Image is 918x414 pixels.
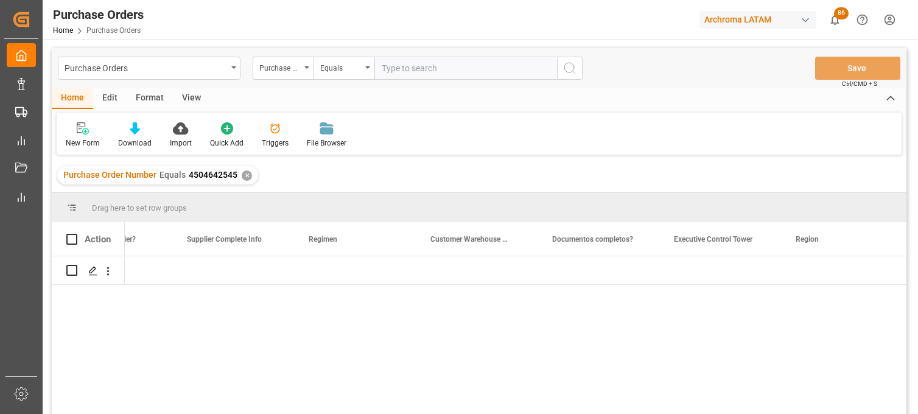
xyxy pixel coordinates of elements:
span: Ctrl/CMD + S [842,79,877,88]
div: Home [52,88,93,109]
button: show 86 new notifications [821,6,849,33]
span: Customer Warehouse Name [430,235,512,244]
span: 4504642545 [189,170,237,180]
div: View [173,88,210,109]
div: Archroma LATAM [699,11,816,29]
button: search button [557,57,583,80]
div: Import [170,138,192,149]
button: open menu [314,57,374,80]
span: Regimen [309,235,337,244]
button: Save [815,57,900,80]
div: Quick Add [210,138,244,149]
button: Archroma LATAM [699,8,821,31]
span: Supplier Complete Info [187,235,262,244]
div: Equals [320,60,362,74]
div: Purchase Orders [65,60,227,75]
div: Format [127,88,173,109]
span: Purchase Order Number [63,170,156,180]
div: Press SPACE to select this row. [52,256,125,285]
span: Region [796,235,819,244]
span: 86 [834,7,849,19]
button: Help Center [849,6,876,33]
div: File Browser [307,138,346,149]
button: open menu [253,57,314,80]
div: ✕ [242,170,252,181]
span: Equals [159,170,186,180]
div: Action [85,234,111,245]
div: Download [118,138,152,149]
button: open menu [58,57,240,80]
div: Edit [93,88,127,109]
span: Drag here to set row groups [92,203,187,212]
span: Documentos completos? [552,235,633,244]
div: Purchase Orders [53,5,144,24]
div: Triggers [262,138,289,149]
div: Purchase Order Number [259,60,301,74]
div: New Form [66,138,100,149]
a: Home [53,26,73,35]
input: Type to search [374,57,557,80]
span: Executive Control Tower [674,235,752,244]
